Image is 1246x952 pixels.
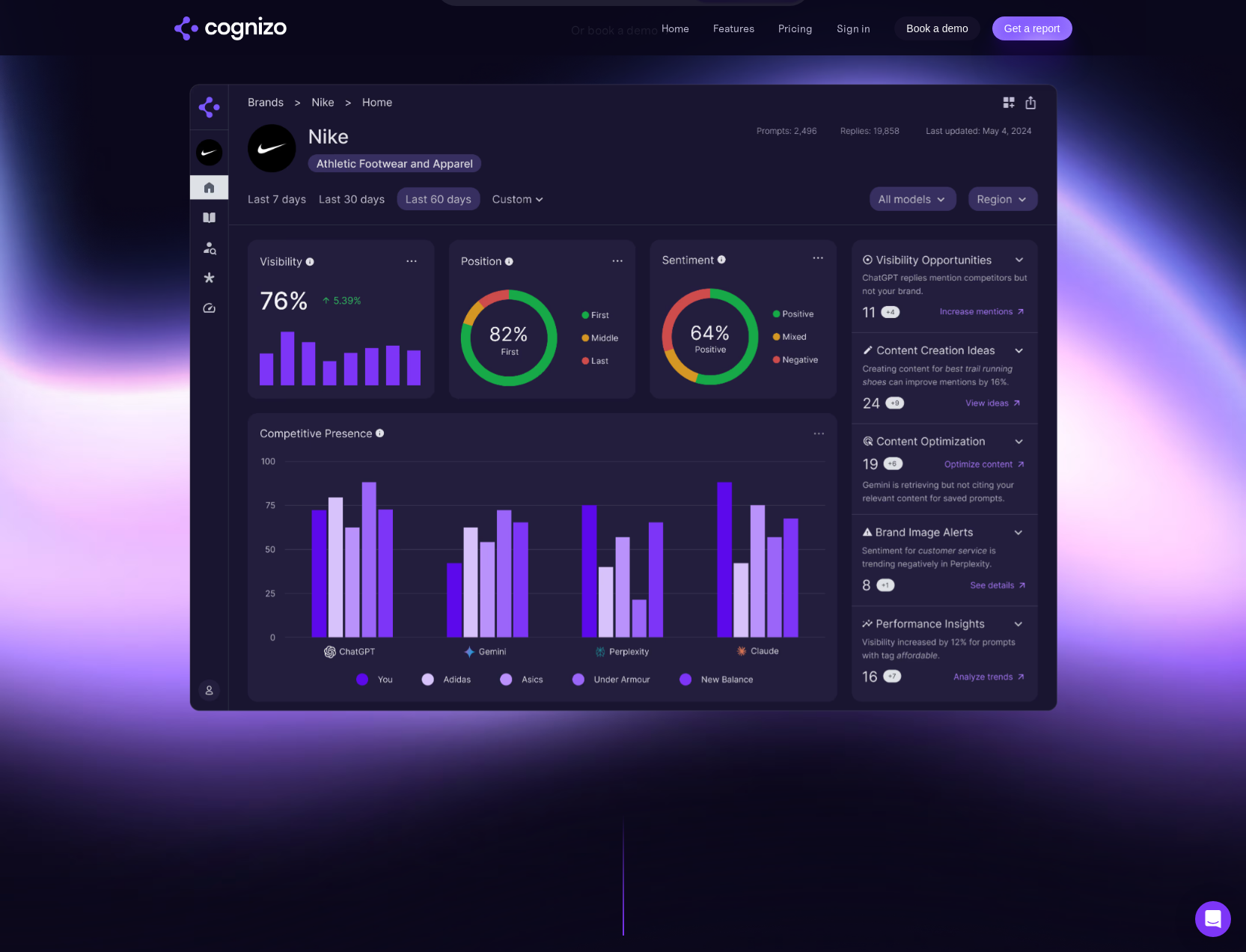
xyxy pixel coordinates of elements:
a: home [174,16,287,40]
img: cognizo logo [174,16,287,40]
a: Pricing [778,22,813,35]
a: Book a demo [894,16,980,40]
div: Open Intercom Messenger [1195,901,1231,937]
a: Home [662,22,689,35]
a: Features [713,22,754,35]
a: Get a report [992,16,1072,40]
a: Sign in [837,19,870,37]
img: Cognizo AI visibility optimization dashboard [189,84,1057,711]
